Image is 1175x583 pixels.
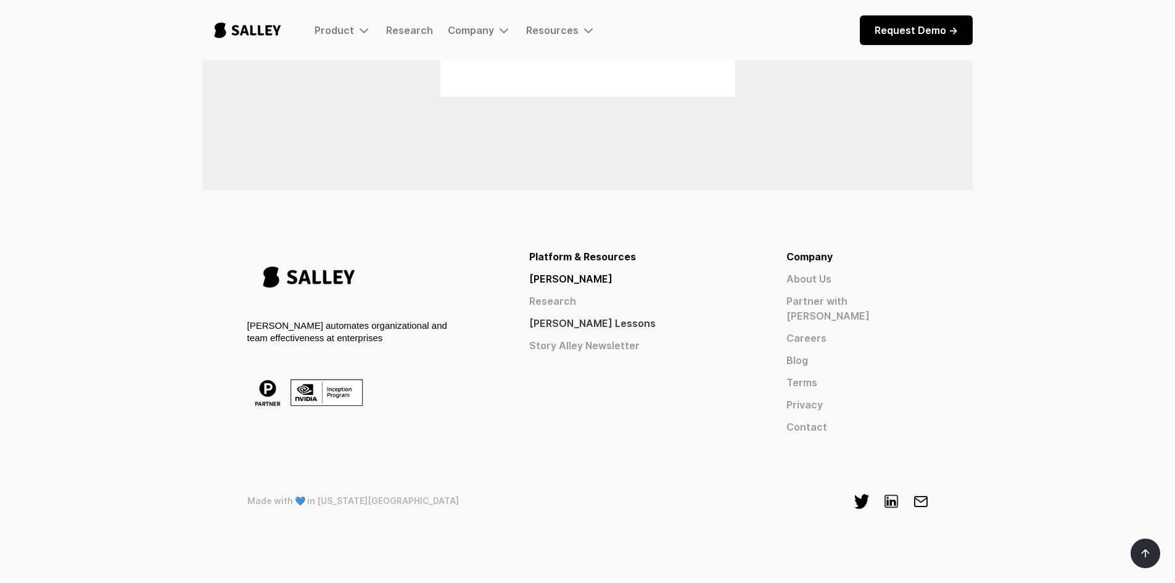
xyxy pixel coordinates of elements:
div: Made with 💙 in [US_STATE][GEOGRAPHIC_DATA] [247,494,459,508]
a: About Us [786,271,928,286]
a: Research [529,294,742,308]
div: Company [448,24,494,36]
div: Platform & Resources [529,249,742,264]
a: Careers [786,331,928,345]
div: Product [315,23,371,38]
a: Privacy [786,397,928,412]
div: Company [786,249,928,264]
div: Resources [526,23,596,38]
a: Story Alley Newsletter [529,338,742,353]
a: Terms [786,375,928,390]
a: Contact [786,420,928,434]
div: Company [448,23,511,38]
a: Research [386,24,433,36]
a: Request Demo -> [860,15,973,45]
div: Resources [526,24,579,36]
a: [PERSON_NAME] [529,271,742,286]
div: [PERSON_NAME] automates organizational and team effectiveness at enterprises [247,320,450,344]
a: [PERSON_NAME] Lessons [529,316,742,331]
div: Product [315,24,354,36]
a: Partner with [PERSON_NAME] [786,294,928,323]
a: Blog [786,353,928,368]
a: home [203,10,292,51]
